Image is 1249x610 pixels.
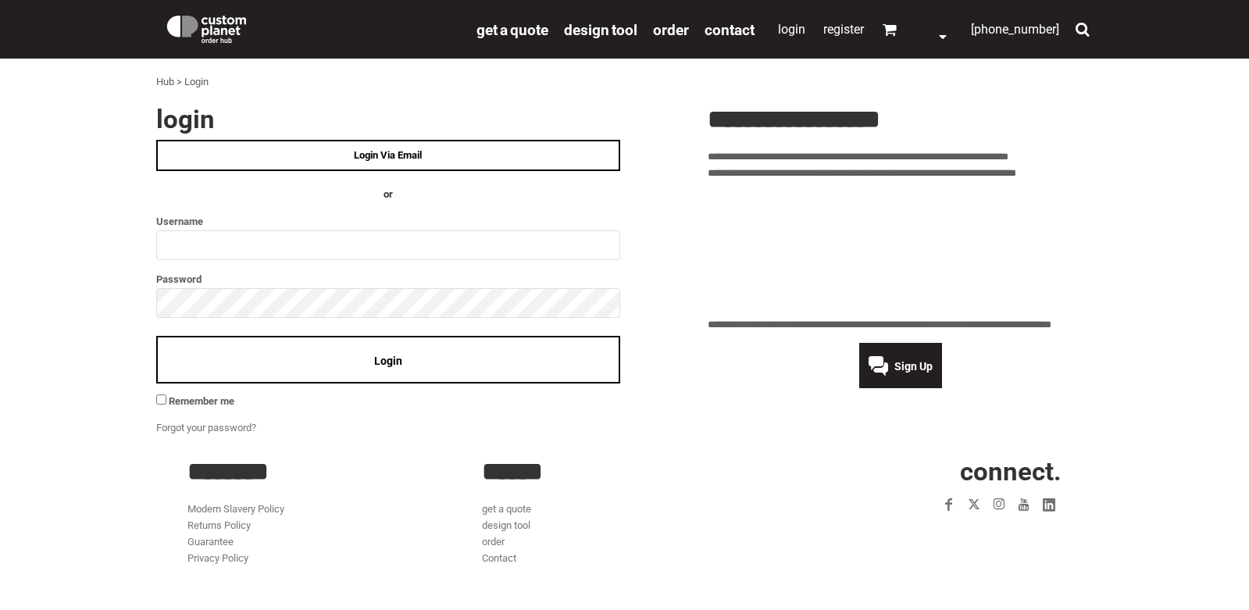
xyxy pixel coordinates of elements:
[564,20,637,38] a: design tool
[156,212,620,230] label: Username
[482,536,505,548] a: order
[156,394,166,405] input: Remember me
[156,270,620,288] label: Password
[823,22,864,37] a: Register
[846,526,1062,545] iframe: Customer reviews powered by Trustpilot
[156,4,469,51] a: Custom Planet
[184,74,209,91] div: Login
[177,74,182,91] div: >
[156,106,620,132] h2: Login
[354,149,422,161] span: Login Via Email
[156,422,256,433] a: Forgot your password?
[164,12,249,43] img: Custom Planet
[653,21,689,39] span: order
[653,20,689,38] a: order
[156,140,620,171] a: Login Via Email
[778,22,805,37] a: Login
[169,395,234,407] span: Remember me
[564,21,637,39] span: design tool
[187,552,248,564] a: Privacy Policy
[705,20,755,38] a: Contact
[708,191,1093,308] iframe: Customer reviews powered by Trustpilot
[971,22,1059,37] span: [PHONE_NUMBER]
[156,76,174,87] a: Hub
[705,21,755,39] span: Contact
[482,552,516,564] a: Contact
[482,503,531,515] a: get a quote
[476,21,548,39] span: get a quote
[187,519,251,531] a: Returns Policy
[894,360,933,373] span: Sign Up
[776,458,1062,484] h2: CONNECT.
[374,355,402,367] span: Login
[156,187,620,203] h4: OR
[187,503,284,515] a: Modern Slavery Policy
[476,20,548,38] a: get a quote
[482,519,530,531] a: design tool
[187,536,234,548] a: Guarantee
